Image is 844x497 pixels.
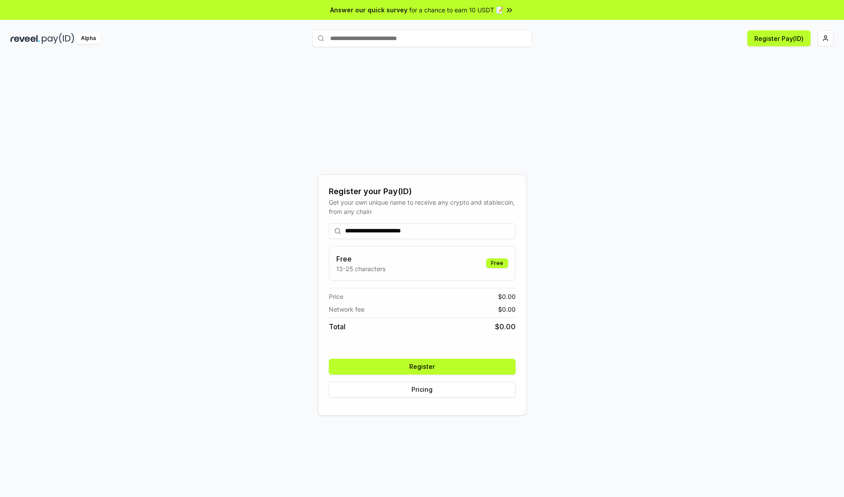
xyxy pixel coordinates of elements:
[409,5,503,15] span: for a chance to earn 10 USDT 📝
[498,292,516,301] span: $ 0.00
[329,321,346,332] span: Total
[336,264,386,273] p: 13-25 characters
[330,5,407,15] span: Answer our quick survey
[747,30,811,46] button: Register Pay(ID)
[329,292,343,301] span: Price
[329,185,516,198] div: Register your Pay(ID)
[42,33,74,44] img: pay_id
[486,258,508,268] div: Free
[11,33,40,44] img: reveel_dark
[498,305,516,314] span: $ 0.00
[329,382,516,398] button: Pricing
[329,305,364,314] span: Network fee
[329,359,516,375] button: Register
[336,254,386,264] h3: Free
[495,321,516,332] span: $ 0.00
[329,198,516,216] div: Get your own unique name to receive any crypto and stablecoin, from any chain
[76,33,101,44] div: Alpha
